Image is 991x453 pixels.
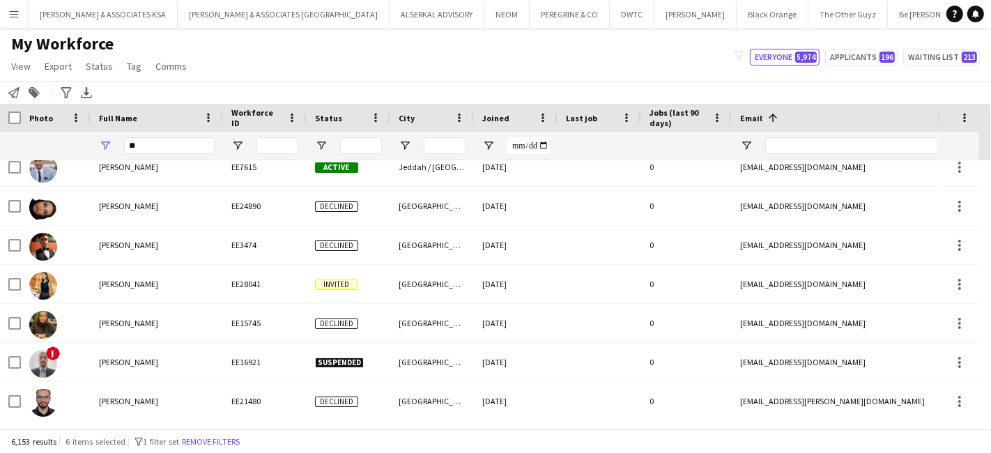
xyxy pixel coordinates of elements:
[223,265,307,303] div: EE28041
[740,113,762,123] span: Email
[315,139,328,152] button: Open Filter Menu
[390,265,474,303] div: [GEOGRAPHIC_DATA]
[29,389,57,417] img: Saleem Alhalabi
[223,304,307,342] div: EE15745
[962,52,977,63] span: 213
[46,346,60,360] span: !
[424,137,466,154] input: City Filter Input
[231,139,244,152] button: Open Filter Menu
[6,84,22,101] app-action-btn: Notify workforce
[223,187,307,225] div: EE24890
[315,279,358,290] span: Invited
[340,137,382,154] input: Status Filter Input
[127,60,141,72] span: Tag
[223,343,307,381] div: EE16921
[143,436,179,447] span: 1 filter set
[879,52,895,63] span: 196
[641,226,732,264] div: 0
[641,343,732,381] div: 0
[474,265,558,303] div: [DATE]
[223,148,307,186] div: EE7615
[80,57,118,75] a: Status
[654,1,737,28] button: [PERSON_NAME]
[474,382,558,420] div: [DATE]
[315,318,358,329] span: Declined
[740,139,753,152] button: Open Filter Menu
[315,113,342,123] span: Status
[641,187,732,225] div: 0
[99,279,158,289] span: [PERSON_NAME]
[390,304,474,342] div: [GEOGRAPHIC_DATA]
[507,137,549,154] input: Joined Filter Input
[121,57,147,75] a: Tag
[86,60,113,72] span: Status
[29,194,57,222] img: Alhanouf Alghusn
[641,304,732,342] div: 0
[179,434,243,450] button: Remove filters
[474,148,558,186] div: [DATE]
[223,226,307,264] div: EE3474
[124,137,215,154] input: Full Name Filter Input
[795,52,817,63] span: 5,974
[11,60,31,72] span: View
[737,1,808,28] button: Black Orange
[390,1,484,28] button: ALSERKAL ADVISORY
[29,311,57,339] img: Alhanouf Algumeez
[39,57,77,75] a: Export
[474,226,558,264] div: [DATE]
[58,84,75,101] app-action-btn: Advanced filters
[750,49,820,66] button: Everyone5,974
[150,57,192,75] a: Comms
[99,318,158,328] span: [PERSON_NAME]
[390,343,474,381] div: [GEOGRAPHIC_DATA]
[566,113,597,123] span: Last job
[650,107,707,128] span: Jobs (last 90 days)
[99,396,158,406] span: [PERSON_NAME]
[825,49,898,66] button: Applicants196
[315,397,358,407] span: Declined
[482,139,495,152] button: Open Filter Menu
[155,60,187,72] span: Comms
[99,113,137,123] span: Full Name
[29,350,57,378] img: Majd Alhajjar
[99,139,112,152] button: Open Filter Menu
[6,57,36,75] a: View
[29,155,57,183] img: Abdulrahman Algaydi
[530,1,610,28] button: PEREGRINE & CO
[315,162,358,173] span: Active
[808,1,888,28] button: The Other Guyz
[99,201,158,211] span: [PERSON_NAME]
[29,1,178,28] button: [PERSON_NAME] & ASSOCIATES KSA
[315,240,358,251] span: Declined
[178,1,390,28] button: [PERSON_NAME] & ASSOCIATES [GEOGRAPHIC_DATA]
[29,113,53,123] span: Photo
[484,1,530,28] button: NEOM
[474,343,558,381] div: [DATE]
[474,304,558,342] div: [DATE]
[315,201,358,212] span: Declined
[256,137,298,154] input: Workforce ID Filter Input
[26,84,43,101] app-action-btn: Add to tag
[390,226,474,264] div: [GEOGRAPHIC_DATA]
[390,187,474,225] div: [GEOGRAPHIC_DATA]
[78,84,95,101] app-action-btn: Export XLSX
[99,240,158,250] span: [PERSON_NAME]
[29,272,57,300] img: Albina Nasibullina
[641,382,732,420] div: 0
[29,233,57,261] img: Ahmad Alghothani
[390,148,474,186] div: Jeddah / [GEOGRAPHIC_DATA]
[99,357,158,367] span: [PERSON_NAME]
[474,187,558,225] div: [DATE]
[903,49,980,66] button: Waiting list213
[888,1,981,28] button: Be [PERSON_NAME]
[223,382,307,420] div: EE21480
[315,358,364,368] span: Suspended
[11,33,114,54] span: My Workforce
[482,113,509,123] span: Joined
[390,382,474,420] div: [GEOGRAPHIC_DATA]
[45,60,72,72] span: Export
[231,107,282,128] span: Workforce ID
[99,162,158,172] span: [PERSON_NAME]
[641,265,732,303] div: 0
[399,139,411,152] button: Open Filter Menu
